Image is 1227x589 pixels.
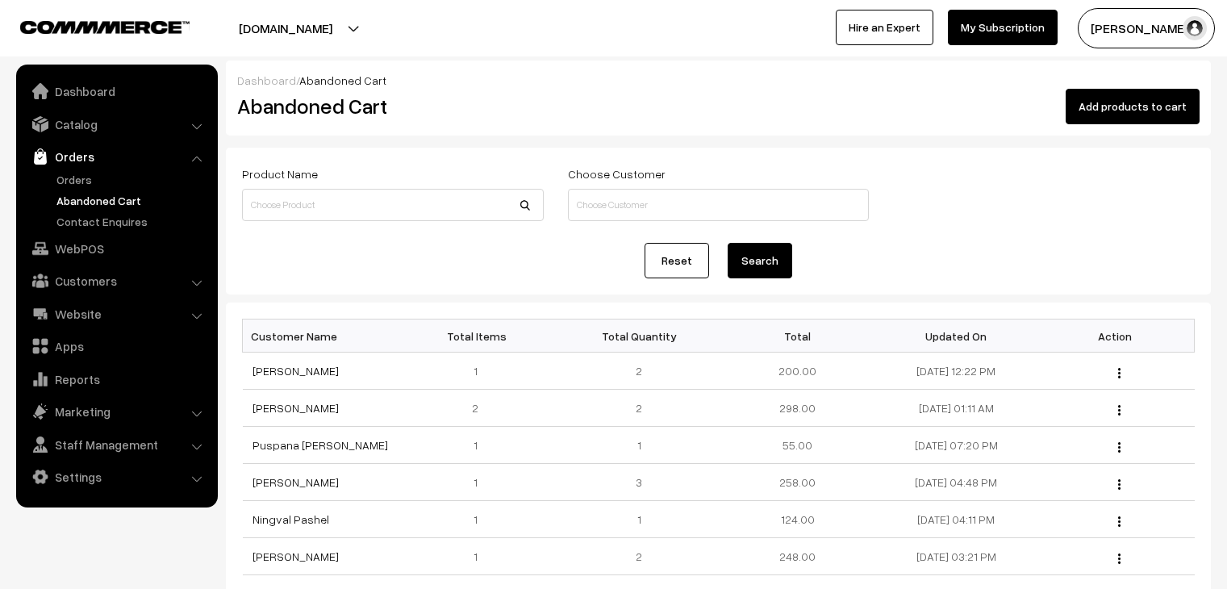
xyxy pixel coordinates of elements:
[560,390,719,427] td: 2
[560,427,719,464] td: 1
[237,72,1200,89] div: /
[948,10,1058,45] a: My Subscription
[568,189,870,221] input: Choose Customer
[252,512,329,526] a: Ningval Pashel
[1118,516,1121,527] img: Menu
[836,10,933,45] a: Hire an Expert
[252,401,339,415] a: [PERSON_NAME]
[252,364,339,378] a: [PERSON_NAME]
[568,165,666,182] label: Choose Customer
[401,538,560,575] td: 1
[560,538,719,575] td: 2
[252,438,388,452] a: Puspana [PERSON_NAME]
[20,397,212,426] a: Marketing
[877,501,1036,538] td: [DATE] 04:11 PM
[560,501,719,538] td: 1
[1066,89,1200,124] button: Add products to cart
[718,320,877,353] th: Total
[877,427,1036,464] td: [DATE] 07:20 PM
[252,549,339,563] a: [PERSON_NAME]
[237,94,542,119] h2: Abandoned Cart
[20,299,212,328] a: Website
[52,213,212,230] a: Contact Enquires
[560,464,719,501] td: 3
[20,462,212,491] a: Settings
[645,243,709,278] a: Reset
[718,538,877,575] td: 248.00
[20,332,212,361] a: Apps
[20,266,212,295] a: Customers
[242,165,318,182] label: Product Name
[1118,368,1121,378] img: Menu
[20,234,212,263] a: WebPOS
[299,73,386,87] span: Abandoned Cart
[877,320,1036,353] th: Updated On
[1183,16,1207,40] img: user
[252,475,339,489] a: [PERSON_NAME]
[52,171,212,188] a: Orders
[560,320,719,353] th: Total Quantity
[1118,553,1121,564] img: Menu
[20,110,212,139] a: Catalog
[728,243,792,278] button: Search
[401,427,560,464] td: 1
[401,320,560,353] th: Total Items
[52,192,212,209] a: Abandoned Cart
[1118,479,1121,490] img: Menu
[20,77,212,106] a: Dashboard
[1036,320,1195,353] th: Action
[401,464,560,501] td: 1
[560,353,719,390] td: 2
[877,464,1036,501] td: [DATE] 04:48 PM
[20,16,161,36] a: COMMMERCE
[718,390,877,427] td: 298.00
[877,353,1036,390] td: [DATE] 12:22 PM
[401,390,560,427] td: 2
[20,365,212,394] a: Reports
[718,427,877,464] td: 55.00
[20,142,212,171] a: Orders
[1118,405,1121,416] img: Menu
[243,320,402,353] th: Customer Name
[1078,8,1215,48] button: [PERSON_NAME]…
[401,353,560,390] td: 1
[401,501,560,538] td: 1
[20,430,212,459] a: Staff Management
[718,501,877,538] td: 124.00
[877,538,1036,575] td: [DATE] 03:21 PM
[718,464,877,501] td: 258.00
[1118,442,1121,453] img: Menu
[242,189,544,221] input: Choose Product
[877,390,1036,427] td: [DATE] 01:11 AM
[182,8,389,48] button: [DOMAIN_NAME]
[718,353,877,390] td: 200.00
[237,73,296,87] a: Dashboard
[20,21,190,33] img: COMMMERCE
